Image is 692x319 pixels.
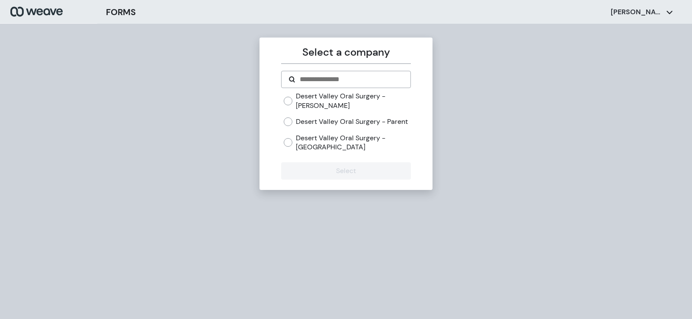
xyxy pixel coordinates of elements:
[296,117,408,126] label: Desert Valley Oral Surgery - Parent
[281,44,410,60] p: Select a company
[106,6,136,19] h3: FORMS
[281,162,410,180] button: Select
[296,133,410,152] label: Desert Valley Oral Surgery - [GEOGRAPHIC_DATA]
[299,74,403,85] input: Search
[296,92,410,110] label: Desert Valley Oral Surgery - [PERSON_NAME]
[611,7,663,17] p: [PERSON_NAME]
